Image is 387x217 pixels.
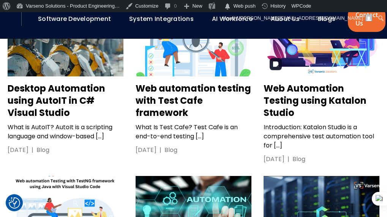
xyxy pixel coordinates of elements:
div: Blog [164,146,177,155]
button: Cookie Settings [9,197,20,209]
div: | [284,155,292,164]
div: [DATE] [8,146,28,155]
span:  [224,1,231,12]
div: Blog [292,155,305,164]
span: [PERSON_NAME][EMAIL_ADDRESS][DOMAIN_NAME] [239,15,363,21]
p: What is AutoIT? AutoIt is a scripting language and window-based […] [8,123,123,141]
a: AI Workforce [212,14,253,23]
div: System Integrations [125,13,204,25]
div: | [28,146,36,155]
h3: Web Automation Testing using Katalon Studio [264,82,379,119]
div: AI Workforce [208,13,263,25]
h3: Desktop Automation using AutoIT in C# Visual Studio [8,82,123,119]
p: What Is Test Cafe? Test Cafe is an end-to-end testing […] [136,123,251,141]
h3: Web automation testing with Test Cafe framework [136,82,251,119]
p: Introduction: Katalon Studio is a comprehensive test automation tool for […] [264,123,379,150]
a: Software Development [38,14,111,23]
a: Howdy, [220,12,375,24]
div: [DATE] [264,155,284,164]
div: | [156,146,164,155]
div: Software Development [34,13,122,25]
div: [DATE] [136,146,156,155]
a: System Integrations [129,14,194,23]
div: Blog [36,146,49,155]
img: Revisit consent button [9,197,20,209]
